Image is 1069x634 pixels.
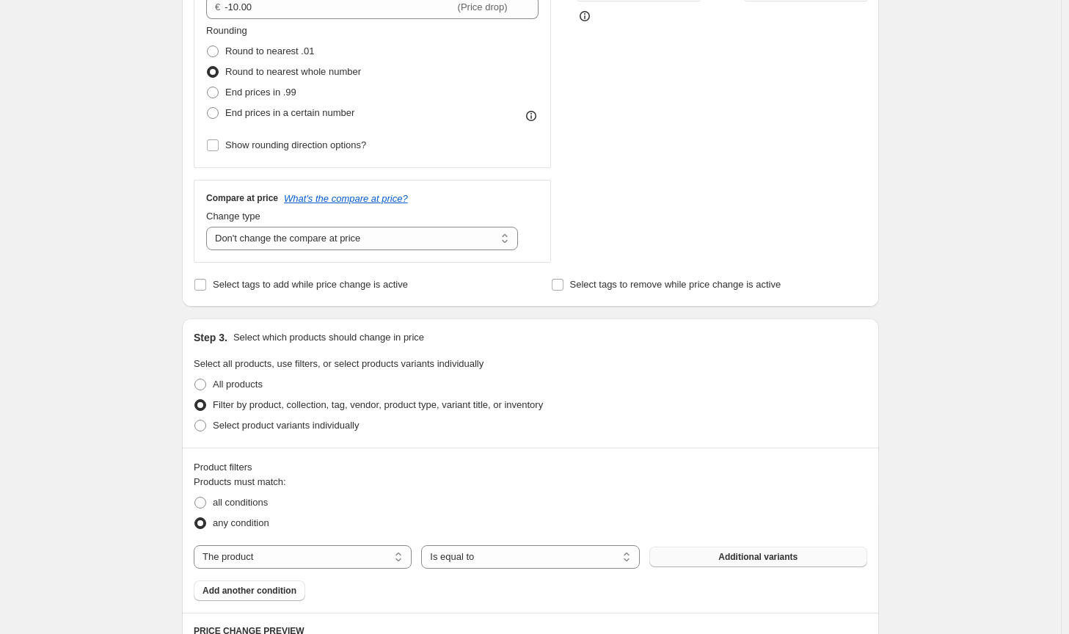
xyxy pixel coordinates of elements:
span: Show rounding direction options? [225,139,366,150]
span: Rounding [206,25,247,36]
span: Additional variants [718,551,798,563]
span: Round to nearest .01 [225,45,314,57]
button: What's the compare at price? [284,193,408,204]
span: Select tags to remove while price change is active [570,279,781,290]
h3: Compare at price [206,192,278,204]
span: Filter by product, collection, tag, vendor, product type, variant title, or inventory [213,399,543,410]
span: Products must match: [194,476,286,487]
span: Select product variants individually [213,420,359,431]
span: any condition [213,517,269,528]
span: End prices in a certain number [225,107,354,118]
span: € [215,1,220,12]
h2: Step 3. [194,330,227,345]
button: Additional variants [649,547,867,567]
span: Change type [206,211,260,222]
span: Select tags to add while price change is active [213,279,408,290]
p: Select which products should change in price [233,330,424,345]
span: All products [213,379,263,390]
button: Add another condition [194,580,305,601]
span: (Price drop) [458,1,508,12]
span: End prices in .99 [225,87,296,98]
span: Select all products, use filters, or select products variants individually [194,358,484,369]
span: Round to nearest whole number [225,66,361,77]
div: Product filters [194,460,867,475]
span: Add another condition [203,585,296,597]
span: all conditions [213,497,268,508]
